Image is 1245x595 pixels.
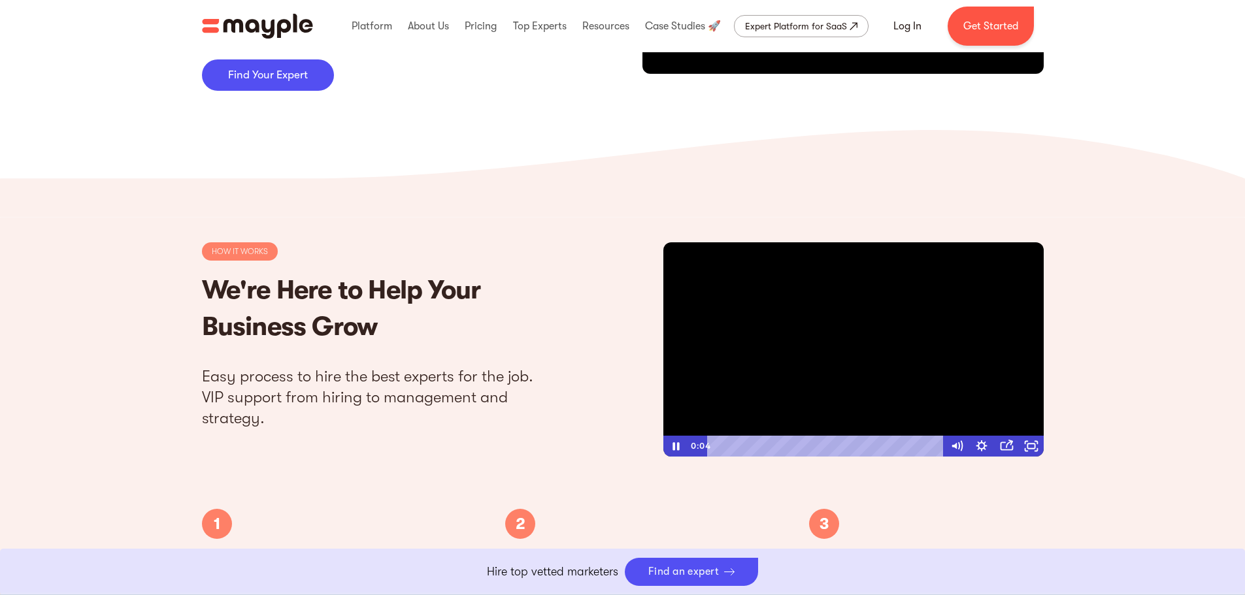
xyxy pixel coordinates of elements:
[948,7,1034,46] a: Get Started
[663,436,688,457] button: Pause
[820,512,829,536] p: 3
[202,366,564,428] p: Easy process to hire the best experts for the job. VIP support from hiring to management and stra...
[405,5,452,47] div: About Us
[461,5,500,47] div: Pricing
[348,5,395,47] div: Platform
[202,272,564,345] h2: We're Here to Help Your Business Grow
[716,436,938,457] div: Playbar
[734,15,869,37] a: Expert Platform for SaaS
[202,59,334,91] a: Find Your Expert
[944,436,969,457] button: Mute
[228,69,308,81] p: Find Your Expert
[1019,436,1044,457] button: Fullscreen
[745,18,847,34] div: Expert Platform for SaaS
[202,14,313,39] img: Mayple logo
[510,5,570,47] div: Top Experts
[214,512,220,536] p: 1
[516,512,525,536] p: 2
[969,436,994,457] button: Show settings menu
[212,246,268,257] p: HOW IT WORKS
[579,5,633,47] div: Resources
[994,436,1019,457] button: Open sharing menu
[202,14,313,39] a: home
[878,10,937,42] a: Log In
